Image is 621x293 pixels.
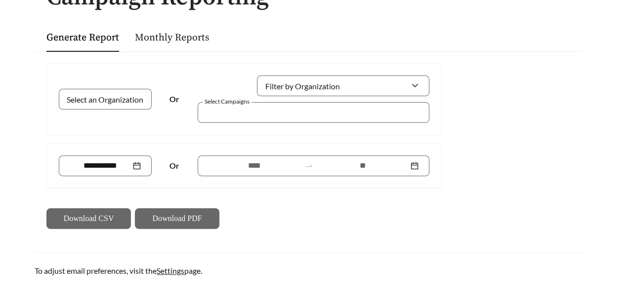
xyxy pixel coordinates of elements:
[46,32,119,44] a: Generate Report
[169,94,179,104] strong: Or
[135,32,209,44] a: Monthly Reports
[304,161,313,170] span: swap-right
[35,266,202,275] span: To adjust email preferences, visit the page.
[304,161,313,170] span: to
[135,208,219,229] button: Download PDF
[46,208,131,229] button: Download CSV
[157,266,184,275] a: Settings
[169,161,179,170] strong: Or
